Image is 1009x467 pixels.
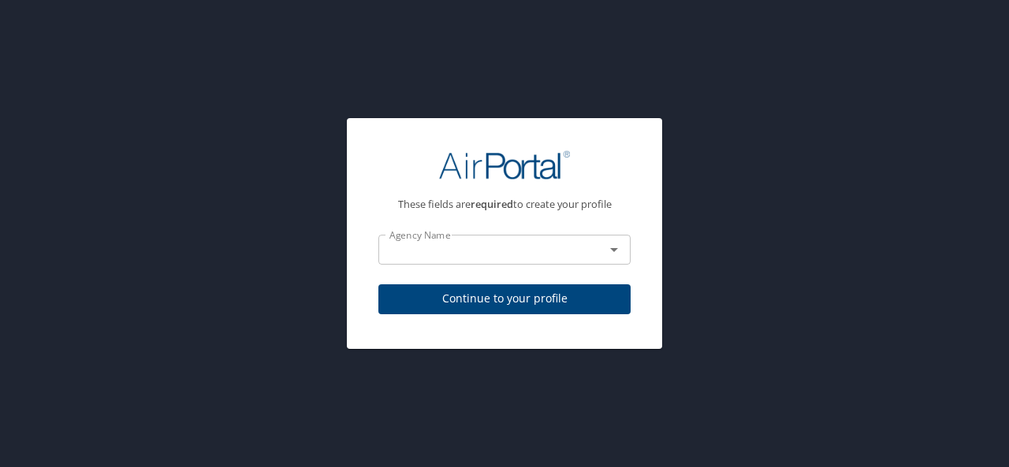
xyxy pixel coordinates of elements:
span: Continue to your profile [391,289,618,309]
button: Open [603,239,625,261]
strong: required [471,197,513,211]
p: These fields are to create your profile [378,199,631,209]
img: AirPortal Logo [439,150,570,180]
button: Continue to your profile [378,284,631,315]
